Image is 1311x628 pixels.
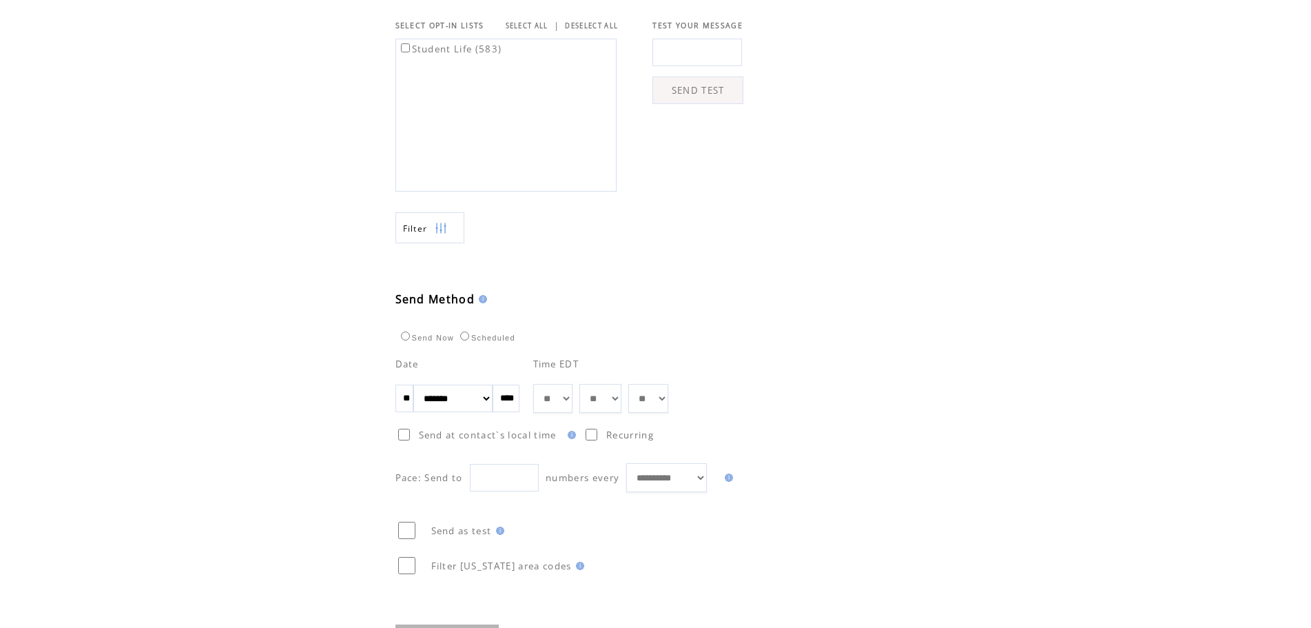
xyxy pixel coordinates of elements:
span: SELECT OPT-IN LISTS [395,21,484,30]
label: Student Life (583) [398,43,502,55]
a: Filter [395,212,464,243]
span: | [554,19,559,32]
label: Scheduled [457,334,515,342]
span: Send as test [431,525,492,537]
span: Time EDT [533,358,579,370]
a: SEND TEST [652,77,743,104]
span: Filter [US_STATE] area codes [431,560,572,572]
input: Scheduled [460,332,469,341]
img: filters.png [435,213,447,244]
input: Send Now [401,332,410,341]
a: DESELECT ALL [565,21,618,30]
img: help.gif [572,562,584,570]
span: Recurring [606,429,654,441]
span: Send at contact`s local time [419,429,557,441]
img: help.gif [475,295,487,303]
span: numbers every [546,472,619,484]
span: TEST YOUR MESSAGE [652,21,743,30]
span: Show filters [403,223,428,234]
span: Send Method [395,292,475,307]
img: help.gif [564,431,576,439]
img: help.gif [721,474,733,482]
a: SELECT ALL [506,21,548,30]
label: Send Now [398,334,454,342]
span: Pace: Send to [395,472,463,484]
input: Student Life (583) [401,43,410,52]
span: Date [395,358,419,370]
img: help.gif [492,527,504,535]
